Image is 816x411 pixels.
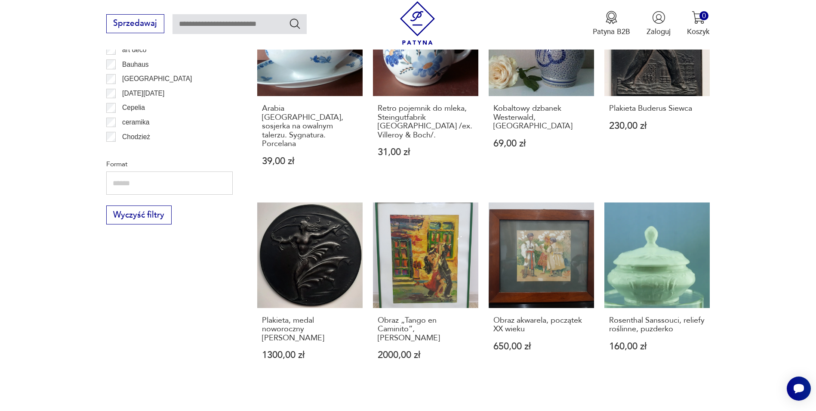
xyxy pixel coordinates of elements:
h3: Rosenthal Sanssouci, reliefy roślinne, puzderko [609,316,705,334]
button: Patyna B2B [593,11,630,37]
p: Chodzież [122,131,150,143]
p: 160,00 zł [609,342,705,351]
p: 650,00 zł [493,342,589,351]
p: Koszyk [687,27,710,37]
p: [DATE][DATE] [122,88,164,99]
h3: Arabia [GEOGRAPHIC_DATA], sosjerka na owalnym talerzu. Sygnatura. Porcelana [262,104,358,148]
p: Format [106,159,233,170]
img: Ikonka użytkownika [652,11,665,24]
a: Rosenthal Sanssouci, reliefy roślinne, puzderkoRosenthal Sanssouci, reliefy roślinne, puzderko160... [604,202,710,380]
p: 31,00 zł [378,148,474,157]
h3: Obraz akwarela, początek XX wieku [493,316,589,334]
img: Ikona medalu [605,11,618,24]
button: Sprzedawaj [106,14,164,33]
p: 230,00 zł [609,121,705,131]
button: Wyczyść filtry [106,205,172,224]
p: art deco [122,44,146,56]
img: Patyna - sklep z meblami i dekoracjami vintage [396,1,439,45]
h3: Obraz „Tango en Caminito”, [PERSON_NAME] [378,316,474,342]
p: Patyna B2B [593,27,630,37]
a: Ikona medaluPatyna B2B [593,11,630,37]
h3: Plakieta Buderus Siewca [609,104,705,113]
iframe: Smartsupp widget button [787,377,811,401]
a: Sprzedawaj [106,21,164,28]
a: Plakieta, medal noworoczny Arno BrekeraPlakieta, medal noworoczny [PERSON_NAME]1300,00 zł [257,202,363,380]
button: Zaloguj [647,11,671,37]
p: Bauhaus [122,59,149,70]
img: Ikona koszyka [692,11,705,24]
button: 0Koszyk [687,11,710,37]
p: Zaloguj [647,27,671,37]
a: Obraz akwarela, początek XX wiekuObraz akwarela, początek XX wieku650,00 zł [489,202,594,380]
p: ceramika [122,117,149,128]
div: 0 [699,11,708,20]
h3: Plakieta, medal noworoczny [PERSON_NAME] [262,316,358,342]
p: 2000,00 zł [378,351,474,360]
p: 39,00 zł [262,157,358,166]
a: Obraz „Tango en Caminito”, Susana CosmanObraz „Tango en Caminito”, [PERSON_NAME]2000,00 zł [373,202,478,380]
h3: Kobaltowy dzbanek Westerwald, [GEOGRAPHIC_DATA] [493,104,589,131]
p: Ćmielów [122,146,148,157]
p: 1300,00 zł [262,351,358,360]
p: Cepelia [122,102,145,113]
p: [GEOGRAPHIC_DATA] [122,73,192,84]
p: 69,00 zł [493,139,589,148]
h3: Retro pojemnik do mleka, Steingutfabrik [GEOGRAPHIC_DATA] /ex. Villeroy & Boch/. [378,104,474,140]
button: Szukaj [289,17,301,30]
